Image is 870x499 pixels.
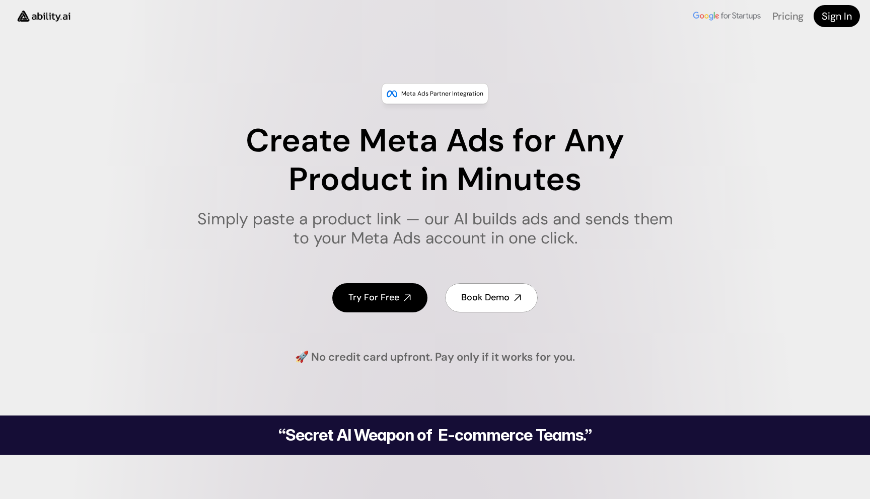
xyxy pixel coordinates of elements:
[348,291,399,304] h4: Try For Free
[772,10,804,23] a: Pricing
[191,122,680,199] h1: Create Meta Ads for Any Product in Minutes
[814,5,860,27] a: Sign In
[445,283,538,312] a: Book Demo
[295,350,575,365] h4: 🚀 No credit card upfront. Pay only if it works for you.
[253,427,617,443] h2: “Secret AI Weapon of E-commerce Teams.”
[461,291,510,304] h4: Book Demo
[191,209,680,248] h1: Simply paste a product link — our AI builds ads and sends them to your Meta Ads account in one cl...
[822,9,852,23] h4: Sign In
[401,89,483,99] p: Meta Ads Partner Integration
[332,283,427,312] a: Try For Free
